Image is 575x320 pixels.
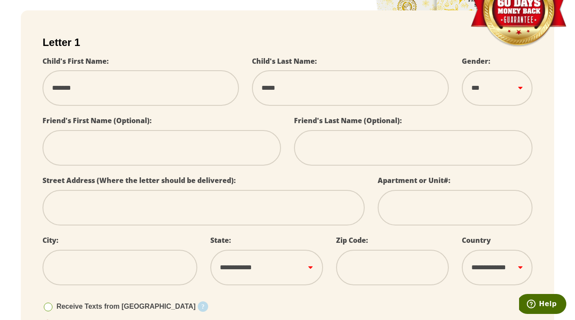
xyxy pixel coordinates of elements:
h2: Letter 1 [42,36,533,49]
iframe: Opens a widget where you can find more information [519,294,566,316]
label: Friend's First Name (Optional): [42,116,152,125]
label: Child's Last Name: [252,56,317,66]
label: Apartment or Unit#: [378,176,451,185]
label: Country [462,235,491,245]
label: Friend's Last Name (Optional): [294,116,402,125]
label: Street Address (Where the letter should be delivered): [42,176,236,185]
span: Receive Texts from [GEOGRAPHIC_DATA] [56,303,196,310]
label: City: [42,235,59,245]
label: Child's First Name: [42,56,109,66]
label: Gender: [462,56,490,66]
label: Zip Code: [336,235,368,245]
label: State: [210,235,231,245]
